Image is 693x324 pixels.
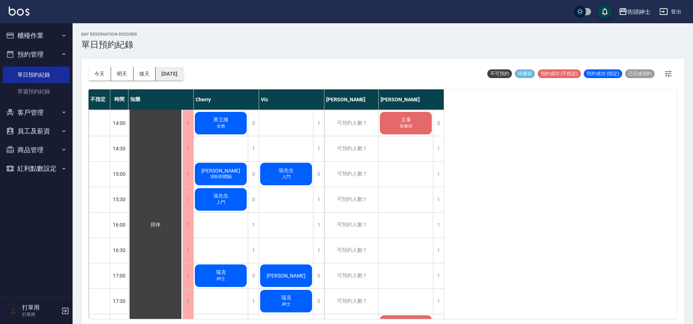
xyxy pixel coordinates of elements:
[111,67,134,81] button: 明天
[89,89,110,110] div: 不指定
[248,162,259,187] div: 0
[280,301,292,307] span: 紳士
[81,40,138,50] h3: 單日預約紀錄
[616,4,653,19] button: 街頭紳士
[433,187,444,212] div: 1
[110,263,128,288] div: 17:00
[259,89,324,110] div: Vic
[248,212,259,238] div: 1
[248,187,259,212] div: 0
[313,187,324,212] div: 1
[313,212,324,238] div: 1
[324,89,379,110] div: [PERSON_NAME]
[110,187,128,212] div: 15:30
[110,89,128,110] div: 時間
[110,238,128,263] div: 16:30
[6,304,20,318] img: Person
[215,123,227,129] span: 全效
[277,167,295,174] span: 張先生
[248,136,259,161] div: 1
[313,263,324,288] div: 0
[248,238,259,263] div: 1
[215,199,227,206] span: 入門
[433,238,444,263] div: 1
[248,289,259,314] div: 1
[89,67,111,81] button: 今天
[3,66,70,83] a: 單日預約紀錄
[324,136,378,161] div: 可預約人數:1
[627,7,651,16] div: 街頭紳士
[324,263,378,288] div: 可預約人數:1
[81,32,138,37] h2: day Reservation records
[324,289,378,314] div: 可預約人數:1
[110,212,128,238] div: 16:00
[398,123,414,129] span: 加修容
[379,89,444,110] div: [PERSON_NAME]
[313,162,324,187] div: 0
[183,187,193,212] div: 1
[324,212,378,238] div: 可預約人數:1
[3,159,70,178] button: 紅利點數設定
[3,26,70,45] button: 櫃檯作業
[183,111,193,136] div: 1
[313,111,324,136] div: 1
[194,89,259,110] div: Cherry
[487,70,512,77] span: 不可預約
[248,263,259,288] div: 0
[313,289,324,314] div: 0
[656,5,684,19] button: 登出
[22,304,59,311] h5: 打單用
[3,141,70,159] button: 商品管理
[3,45,70,64] button: 預約管理
[3,122,70,141] button: 員工及薪資
[156,67,183,81] button: [DATE]
[3,83,70,100] a: 單週預約紀錄
[110,110,128,136] div: 14:00
[110,136,128,161] div: 14:30
[433,111,444,136] div: 0
[128,89,194,110] div: 知樂
[433,212,444,238] div: 1
[183,136,193,161] div: 1
[324,187,378,212] div: 可預約人數:1
[280,295,293,301] span: 瑞克
[584,70,622,77] span: 預約成功 (指定)
[324,238,378,263] div: 可預約人數:1
[324,162,378,187] div: 可預約人數:1
[9,7,29,16] img: Logo
[433,162,444,187] div: 1
[625,70,655,77] span: 已完成預約
[110,288,128,314] div: 17:30
[3,103,70,122] button: 客戶管理
[22,311,59,318] p: 打單用
[598,4,612,19] button: save
[200,168,242,174] span: [PERSON_NAME]
[265,273,307,279] span: [PERSON_NAME]
[313,136,324,161] div: 1
[110,161,128,187] div: 15:00
[248,111,259,136] div: 0
[324,111,378,136] div: 可預約人數:1
[215,276,227,282] span: 紳士
[515,70,535,77] span: 待審核
[212,193,230,199] span: 張先生
[134,67,156,81] button: 後天
[214,269,227,276] span: 瑞克
[280,174,292,180] span: 入門
[433,289,444,314] div: 1
[538,70,581,77] span: 預約成功 (不指定)
[183,162,193,187] div: 1
[183,238,193,263] div: 1
[183,263,193,288] div: 1
[209,174,233,180] span: 清粉刺體驗
[183,212,193,238] div: 1
[183,289,193,314] div: 1
[212,117,230,123] span: 黃立維
[399,117,413,123] span: 立峯
[313,238,324,263] div: 1
[433,263,444,288] div: 1
[433,136,444,161] div: 1
[149,222,162,228] span: 排休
